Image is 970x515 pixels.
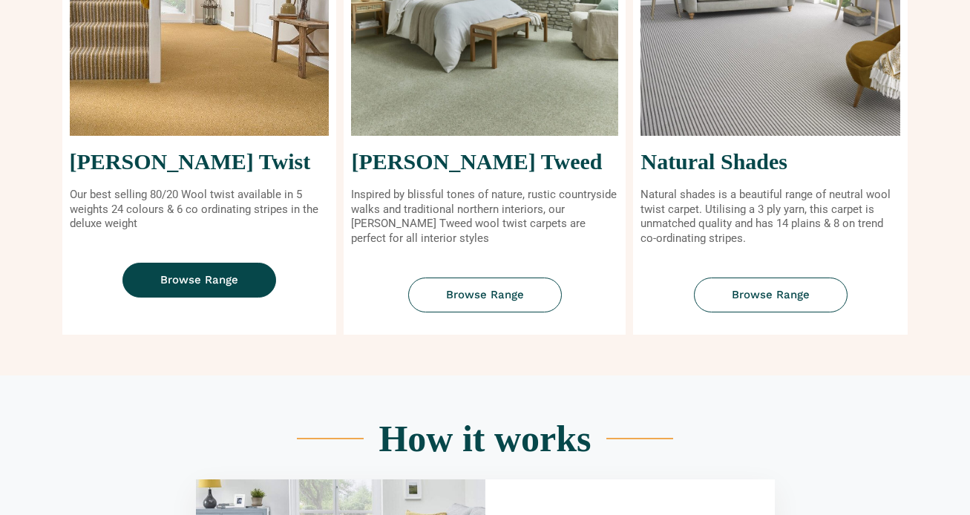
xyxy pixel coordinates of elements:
[122,263,276,298] a: Browse Range
[351,151,618,173] h2: [PERSON_NAME] Tweed
[732,289,810,301] span: Browse Range
[70,188,330,232] p: Our best selling 80/20 Wool twist available in 5 weights 24 colours & 6 co ordinating stripes in ...
[379,420,591,457] h2: How it works
[70,151,330,173] h2: [PERSON_NAME] Twist
[408,278,562,312] a: Browse Range
[640,188,900,246] p: Natural shades is a beautiful range of neutral wool twist carpet. Utilising a 3 ply yarn, this ca...
[351,188,618,246] p: Inspired by blissful tones of nature, rustic countryside walks and traditional northern interiors...
[446,289,524,301] span: Browse Range
[160,275,238,286] span: Browse Range
[694,278,848,312] a: Browse Range
[640,151,900,173] h2: Natural Shades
